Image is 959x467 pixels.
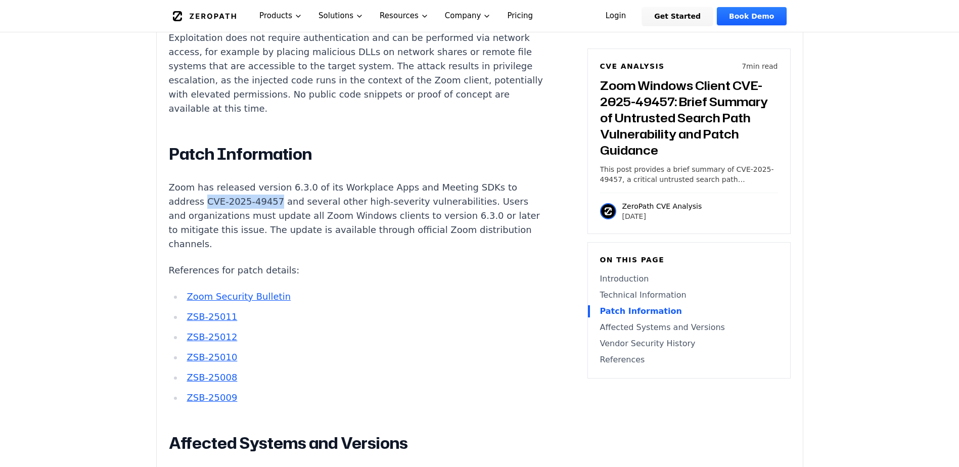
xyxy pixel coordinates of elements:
p: References for patch details: [169,263,545,277]
a: Get Started [642,7,713,25]
p: This post provides a brief summary of CVE-2025-49457, a critical untrusted search path vulnerabil... [600,164,778,184]
a: Technical Information [600,289,778,301]
h6: CVE Analysis [600,61,665,71]
a: ZSB-25008 [187,372,237,383]
a: ZSB-25010 [187,352,237,362]
p: [DATE] [622,211,702,221]
a: ZSB-25009 [187,392,237,403]
a: ZSB-25011 [187,311,237,322]
h3: Zoom Windows Client CVE-2025-49457: Brief Summary of Untrusted Search Path Vulnerability and Patc... [600,77,778,158]
a: Book Demo [717,7,786,25]
p: This vulnerability is classified under CWE-426 (Untrusted Search Path). Exploitation does not req... [169,17,545,116]
a: Vendor Security History [600,338,778,350]
a: ZSB-25012 [187,332,237,342]
p: 7 min read [742,61,778,71]
p: ZeroPath CVE Analysis [622,201,702,211]
h6: On this page [600,255,778,265]
img: ZeroPath CVE Analysis [600,203,616,219]
a: References [600,354,778,366]
p: Zoom has released version 6.3.0 of its Workplace Apps and Meeting SDKs to address CVE-2025-49457 ... [169,180,545,251]
h2: Patch Information [169,144,545,164]
h2: Affected Systems and Versions [169,433,545,453]
a: Patch Information [600,305,778,317]
a: Introduction [600,273,778,285]
a: Zoom Security Bulletin [187,291,291,302]
a: Affected Systems and Versions [600,321,778,334]
a: Login [593,7,638,25]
